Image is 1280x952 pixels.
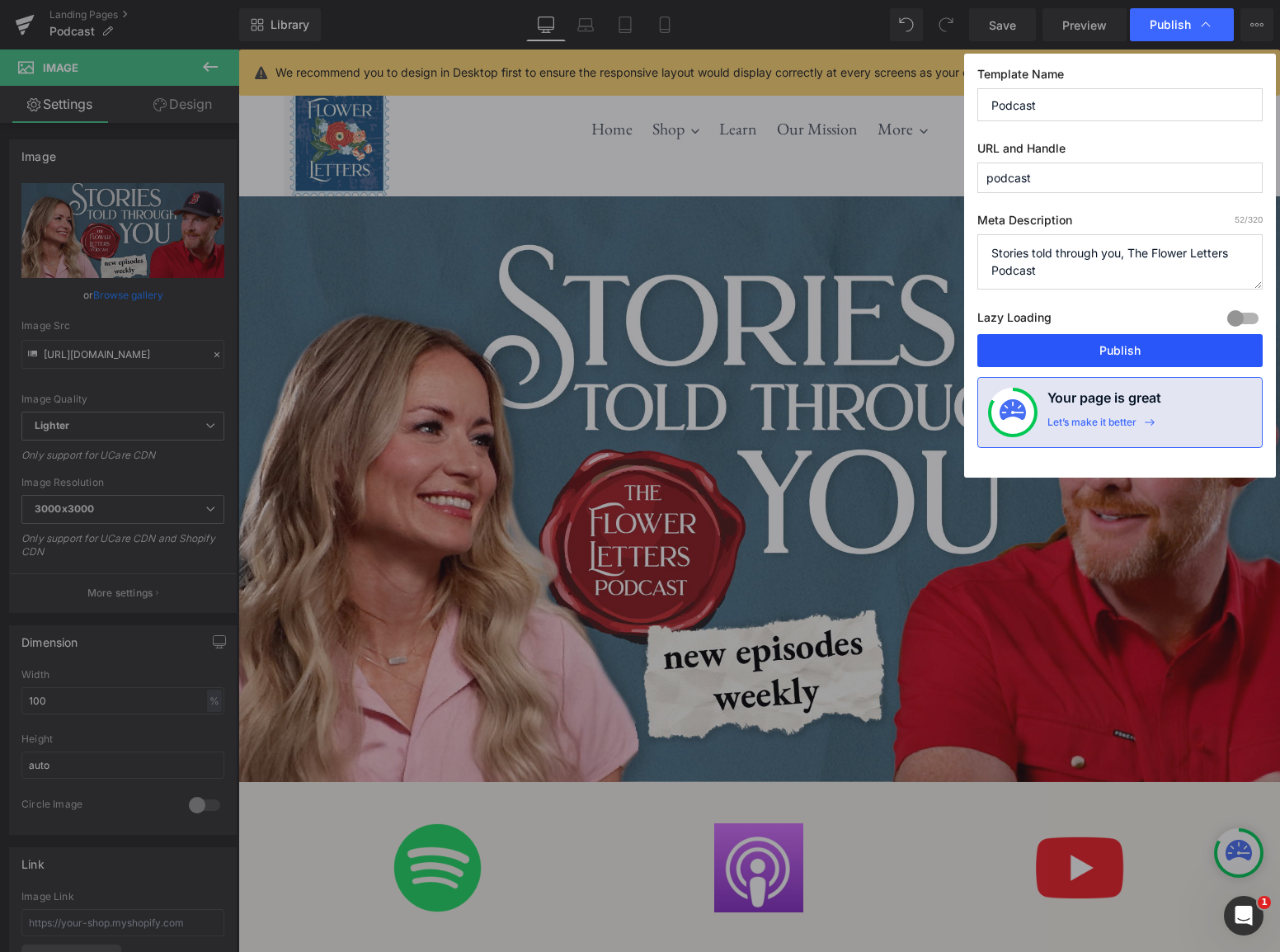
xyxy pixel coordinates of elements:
[539,68,619,91] span: Our Mission
[977,141,1263,163] label: URL and Handle
[1235,214,1245,224] span: 52
[414,68,446,91] span: Shop
[977,67,1263,88] label: Template Name
[977,213,1263,234] label: Meta Description
[406,64,469,94] button: Shop
[1258,896,1271,909] span: 1
[1000,399,1026,426] img: onboarding-status.svg
[530,64,628,94] a: Our Mission
[631,64,698,94] button: More
[977,234,1263,290] textarea: Stories told through you, The Flower Letters Podcast
[1224,896,1264,936] iframe: Intercom live chat
[977,334,1263,367] button: Publish
[1235,214,1263,224] span: /320
[345,64,402,94] a: Home
[45,25,157,150] img: The Flower Letters
[1047,416,1136,437] div: Let’s make it better
[1150,17,1191,32] span: Publish
[353,68,394,91] span: Home
[977,307,1052,334] label: Lazy Loading
[1047,388,1161,416] h4: Your page is great
[473,64,527,94] a: Learn
[639,68,675,91] span: More
[481,68,519,91] span: Learn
